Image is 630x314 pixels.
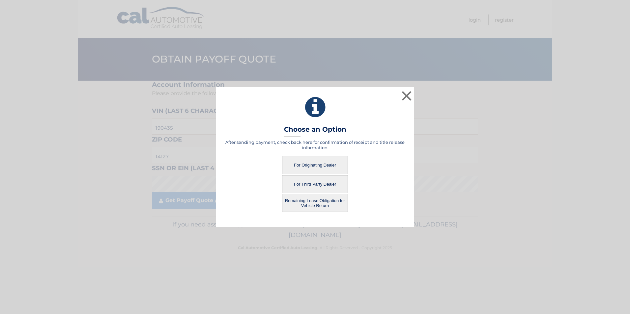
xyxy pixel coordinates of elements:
[224,140,406,150] h5: After sending payment, check back here for confirmation of receipt and title release information.
[284,125,346,137] h3: Choose an Option
[400,89,413,102] button: ×
[282,175,348,193] button: For Third Party Dealer
[282,156,348,174] button: For Originating Dealer
[282,194,348,212] button: Remaining Lease Obligation for Vehicle Return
